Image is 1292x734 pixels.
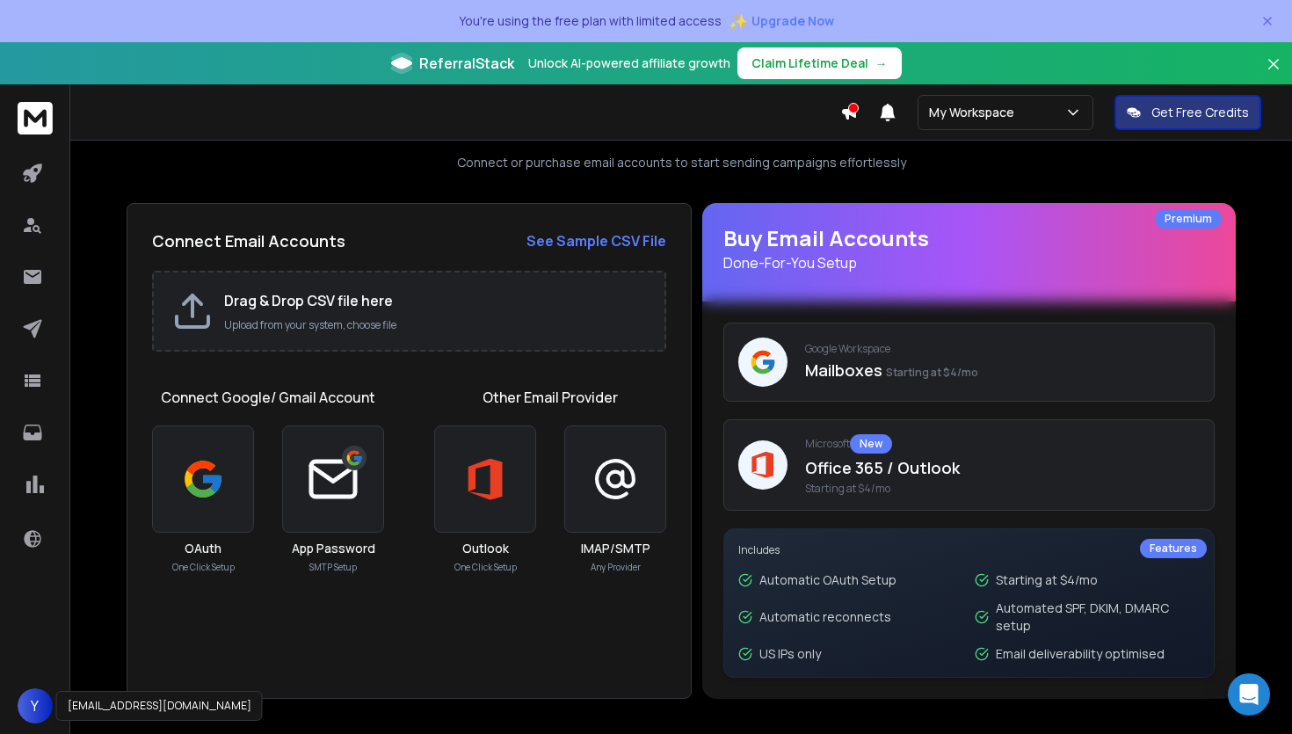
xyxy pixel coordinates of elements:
h1: Buy Email Accounts [723,224,1215,273]
div: Open Intercom Messenger [1228,673,1270,716]
button: Claim Lifetime Deal→ [737,47,902,79]
a: See Sample CSV File [526,230,666,251]
h1: Other Email Provider [483,387,618,408]
span: ReferralStack [419,53,514,74]
div: [EMAIL_ADDRESS][DOMAIN_NAME] [56,691,263,721]
p: You're using the free plan with limited access [459,12,722,30]
p: Done-For-You Setup [723,252,1215,273]
p: Automated SPF, DKIM, DMARC setup [996,600,1201,635]
p: Upload from your system, choose file [224,318,647,332]
h3: App Password [292,540,375,557]
h3: OAuth [185,540,221,557]
h1: Connect Google/ Gmail Account [161,387,375,408]
h2: Connect Email Accounts [152,229,345,253]
p: Includes [738,543,1200,557]
p: Office 365 / Outlook [805,455,1200,480]
p: US IPs only [759,645,821,663]
p: Any Provider [591,561,641,574]
h2: Drag & Drop CSV file here [224,290,647,311]
p: Mailboxes [805,358,1200,382]
strong: See Sample CSV File [526,231,666,251]
p: Google Workspace [805,342,1200,356]
span: → [875,55,888,72]
div: New [850,434,892,454]
span: Upgrade Now [751,12,834,30]
div: Premium [1155,209,1222,229]
p: Starting at $4/mo [996,571,1098,589]
h3: IMAP/SMTP [581,540,650,557]
p: Get Free Credits [1151,104,1249,121]
button: Y [18,688,53,723]
p: Automatic OAuth Setup [759,571,896,589]
div: Features [1140,539,1207,558]
p: Email deliverability optimised [996,645,1165,663]
span: Starting at $4/mo [805,482,1200,496]
p: SMTP Setup [309,561,357,574]
h3: Outlook [462,540,509,557]
p: Microsoft [805,434,1200,454]
p: My Workspace [929,104,1021,121]
button: Close banner [1262,53,1285,95]
span: ✨ [729,9,748,33]
p: Unlock AI-powered affiliate growth [528,55,730,72]
button: Get Free Credits [1114,95,1261,130]
p: One Click Setup [172,561,235,574]
span: Starting at $4/mo [886,365,978,380]
p: Connect or purchase email accounts to start sending campaigns effortlessly [457,154,906,171]
p: One Click Setup [454,561,517,574]
p: Automatic reconnects [759,608,891,626]
button: ✨Upgrade Now [729,4,834,39]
